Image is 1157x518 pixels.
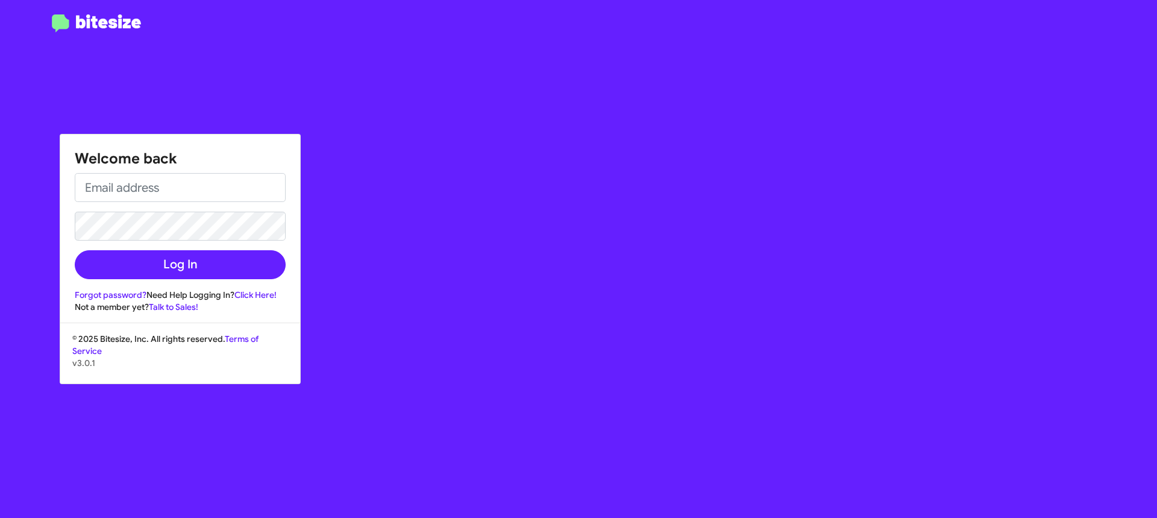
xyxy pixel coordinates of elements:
[75,250,286,279] button: Log In
[234,289,277,300] a: Click Here!
[75,149,286,168] h1: Welcome back
[75,301,286,313] div: Not a member yet?
[149,302,198,312] a: Talk to Sales!
[75,289,286,301] div: Need Help Logging In?
[75,173,286,202] input: Email address
[75,289,146,300] a: Forgot password?
[72,357,288,369] p: v3.0.1
[60,333,300,384] div: © 2025 Bitesize, Inc. All rights reserved.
